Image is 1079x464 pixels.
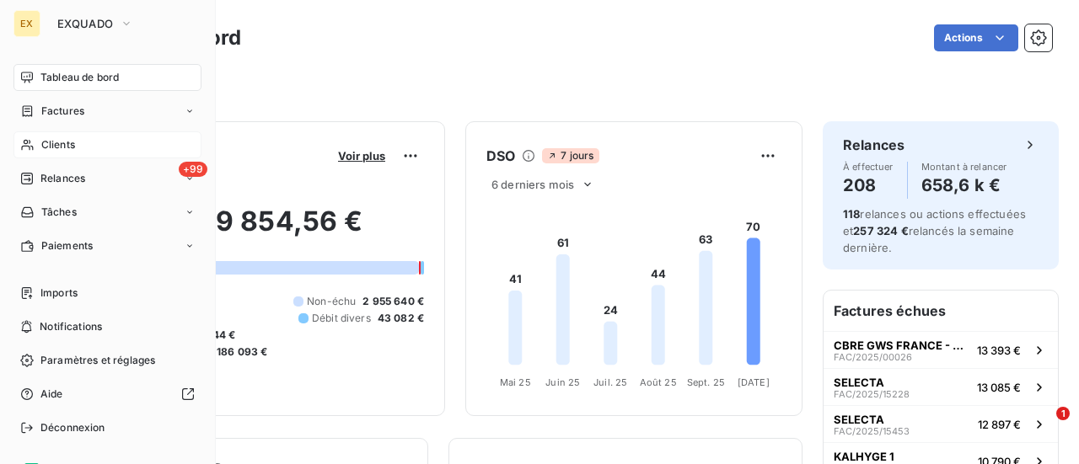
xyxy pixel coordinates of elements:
tspan: Juil. 25 [593,376,627,388]
button: Voir plus [333,148,390,163]
span: 118 [843,207,860,221]
span: +99 [179,162,207,177]
h6: DSO [486,146,515,166]
button: SELECTAFAC/2025/1545312 897 € [824,405,1058,442]
span: 43 082 € [378,311,424,326]
button: Actions [934,24,1018,51]
span: relances ou actions effectuées et relancés la semaine dernière. [843,207,1026,254]
span: Relances [40,171,85,186]
span: Paramètres et réglages [40,353,155,368]
h6: Factures échues [824,291,1058,331]
span: Débit divers [312,311,371,326]
iframe: Intercom live chat [1022,407,1062,447]
span: Tâches [41,205,77,220]
span: 7 jours [542,148,599,163]
span: Voir plus [338,149,385,163]
div: EX [13,10,40,37]
button: CBRE GWS FRANCE - COURBEVOIEFAC/2025/0002613 393 € [824,331,1058,368]
span: Factures [41,104,84,119]
h4: 658,6 k € [921,172,1007,199]
span: 2 955 640 € [362,294,424,309]
span: À effectuer [843,162,894,172]
span: Déconnexion [40,420,105,435]
span: Aide [40,387,63,402]
span: Clients [41,137,75,152]
h6: Relances [843,135,905,155]
span: 13 393 € [977,344,1021,357]
h4: 208 [843,172,894,199]
span: Tableau de bord [40,70,119,85]
span: Montant à relancer [921,162,1007,172]
span: 257 324 € [853,224,908,237]
span: KALHYGE 1 [834,450,894,463]
span: SELECTA [834,413,884,426]
a: Aide [13,381,201,408]
span: FAC/2025/00026 [834,352,912,362]
tspan: Août 25 [640,376,677,388]
span: Paiements [41,238,93,253]
span: SELECTA [834,376,884,389]
span: Notifications [40,319,102,334]
button: SELECTAFAC/2025/1522813 085 € [824,368,1058,405]
span: EXQUADO [57,17,113,30]
tspan: Sept. 25 [687,376,725,388]
span: Non-échu [307,294,356,309]
span: Imports [40,285,78,301]
tspan: Mai 25 [500,376,531,388]
span: CBRE GWS FRANCE - COURBEVOIE [834,339,970,352]
tspan: Juin 25 [545,376,580,388]
span: 6 derniers mois [491,178,574,191]
span: 13 085 € [977,381,1021,394]
span: FAC/2025/15453 [834,426,910,436]
tspan: [DATE] [738,376,770,388]
span: -186 093 € [212,344,268,360]
h2: 3 289 854,56 € [95,205,424,255]
span: 1 [1056,407,1070,420]
span: FAC/2025/15228 [834,389,910,399]
span: 12 897 € [978,418,1021,431]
